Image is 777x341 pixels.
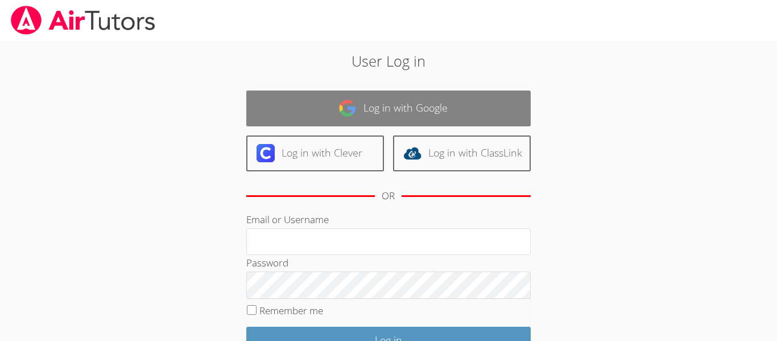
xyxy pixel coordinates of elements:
img: classlink-logo-d6bb404cc1216ec64c9a2012d9dc4662098be43eaf13dc465df04b49fa7ab582.svg [403,144,421,162]
img: clever-logo-6eab21bc6e7a338710f1a6ff85c0baf02591cd810cc4098c63d3a4b26e2feb20.svg [257,144,275,162]
img: google-logo-50288ca7cdecda66e5e0955fdab243c47b7ad437acaf1139b6f446037453330a.svg [338,99,357,117]
div: OR [382,188,395,204]
label: Remember me [259,304,323,317]
img: airtutors_banner-c4298cdbf04f3fff15de1276eac7730deb9818008684d7c2e4769d2f7ddbe033.png [10,6,156,35]
label: Email or Username [246,213,329,226]
h2: User Log in [179,50,598,72]
a: Log in with Clever [246,135,384,171]
a: Log in with ClassLink [393,135,531,171]
a: Log in with Google [246,91,531,126]
label: Password [246,256,288,269]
